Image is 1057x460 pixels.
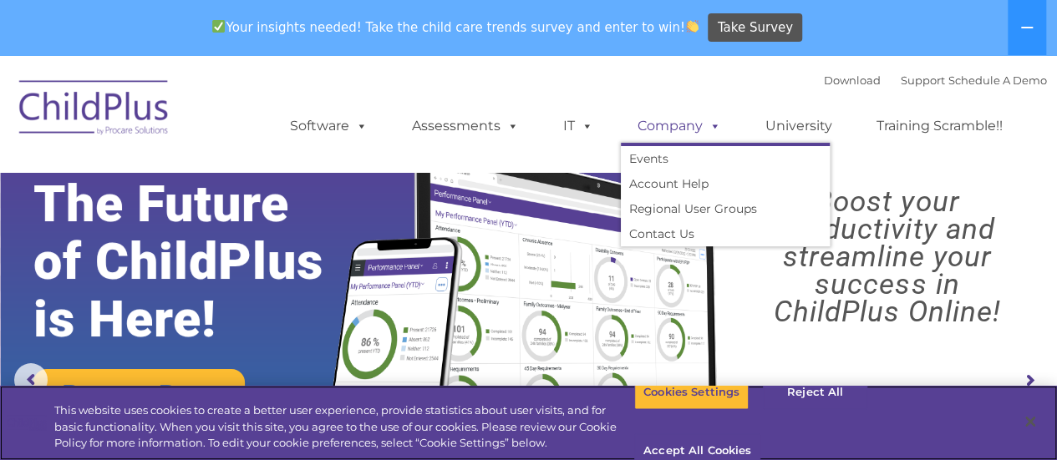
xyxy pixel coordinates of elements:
[708,13,802,43] a: Take Survey
[824,73,881,87] a: Download
[901,73,945,87] a: Support
[749,109,849,143] a: University
[634,375,749,410] button: Cookies Settings
[33,369,245,415] a: Request a Demo
[730,188,1044,326] rs-layer: Boost your productivity and streamline your success in ChildPlus Online!
[232,179,303,191] span: Phone number
[212,20,225,33] img: ✅
[395,109,536,143] a: Assessments
[621,221,830,246] a: Contact Us
[824,73,1047,87] font: |
[948,73,1047,87] a: Schedule A Demo
[54,402,634,452] div: This website uses cookies to create a better user experience, provide statistics about user visit...
[860,109,1019,143] a: Training Scramble!!
[206,11,706,43] span: Your insights needed! Take the child care trends survey and enter to win!
[621,171,830,196] a: Account Help
[621,146,830,171] a: Events
[1012,403,1049,440] button: Close
[232,110,283,123] span: Last name
[621,109,738,143] a: Company
[11,68,178,152] img: ChildPlus by Procare Solutions
[546,109,610,143] a: IT
[686,20,699,33] img: 👏
[718,13,793,43] span: Take Survey
[33,175,371,348] rs-layer: The Future of ChildPlus is Here!
[273,109,384,143] a: Software
[621,196,830,221] a: Regional User Groups
[763,375,867,410] button: Reject All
